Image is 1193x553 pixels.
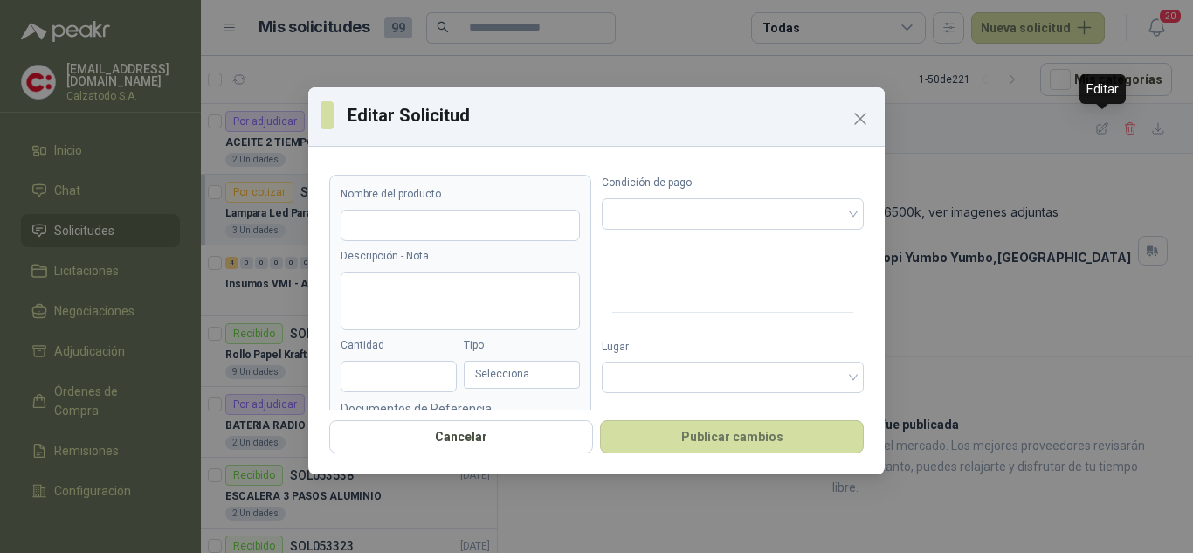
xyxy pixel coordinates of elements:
label: Cantidad [341,337,457,354]
div: Selecciona [464,361,580,389]
label: Nombre del producto [341,186,580,203]
div: Editar [1079,74,1126,104]
button: Close [846,105,874,133]
p: Documentos de Referencia [341,399,580,418]
button: Publicar cambios [600,420,864,453]
label: Descripción - Nota [341,248,580,265]
h3: Editar Solicitud [348,102,872,128]
label: Lugar [602,339,864,356]
button: Cancelar [329,420,593,453]
label: Condición de pago [602,175,864,191]
label: Tipo [464,337,580,354]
